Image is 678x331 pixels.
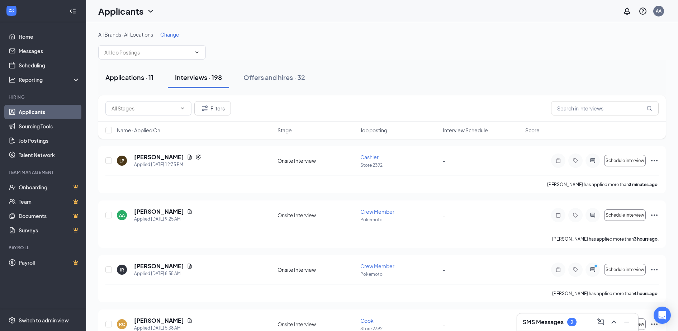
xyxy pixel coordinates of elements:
[443,127,488,134] span: Interview Schedule
[360,208,394,215] span: Crew Member
[187,318,193,323] svg: Document
[360,217,438,223] p: Pokemoto
[552,236,659,242] p: [PERSON_NAME] has applied more than .
[443,321,445,327] span: -
[175,73,222,82] div: Interviews · 198
[443,212,445,218] span: -
[554,267,563,273] svg: Note
[9,317,16,324] svg: Settings
[650,320,659,328] svg: Ellipses
[650,265,659,274] svg: Ellipses
[120,267,124,273] div: IR
[278,212,356,219] div: Onsite Interview
[570,319,573,325] div: 2
[588,158,597,164] svg: ActiveChat
[19,317,69,324] div: Switch to admin view
[606,267,644,272] span: Schedule interview
[200,104,209,113] svg: Filter
[623,7,631,15] svg: Notifications
[180,105,185,111] svg: ChevronDown
[604,264,646,275] button: Schedule interview
[650,156,659,165] svg: Ellipses
[9,94,79,100] div: Hiring
[278,127,292,134] span: Stage
[608,316,620,328] button: ChevronUp
[554,158,563,164] svg: Note
[552,290,659,297] p: [PERSON_NAME] has applied more than .
[134,317,184,325] h5: [PERSON_NAME]
[593,264,601,270] svg: PrimaryDot
[443,157,445,164] span: -
[634,291,658,296] b: 4 hours ago
[523,318,564,326] h3: SMS Messages
[571,158,580,164] svg: Tag
[639,7,647,15] svg: QuestionInfo
[629,182,658,187] b: 3 minutes ago
[187,154,193,160] svg: Document
[19,133,80,148] a: Job Postings
[606,158,644,163] span: Schedule interview
[360,317,374,324] span: Cook
[134,270,193,277] div: Applied [DATE] 8:55 AM
[194,101,231,115] button: Filter Filters
[654,307,671,324] div: Open Intercom Messenger
[146,7,155,15] svg: ChevronDown
[243,73,305,82] div: Offers and hires · 32
[9,76,16,83] svg: Analysis
[650,211,659,219] svg: Ellipses
[19,255,80,270] a: PayrollCrown
[588,212,597,218] svg: ActiveChat
[606,213,644,218] span: Schedule interview
[134,208,184,216] h5: [PERSON_NAME]
[547,181,659,188] p: [PERSON_NAME] has applied more than .
[360,154,379,160] span: Cashier
[634,236,658,242] b: 3 hours ago
[19,44,80,58] a: Messages
[525,127,540,134] span: Score
[112,104,177,112] input: All Stages
[19,76,80,83] div: Reporting
[19,58,80,72] a: Scheduling
[360,263,394,269] span: Crew Member
[160,31,179,38] span: Change
[360,162,438,168] p: Store 2392
[597,318,605,326] svg: ComposeMessage
[19,209,80,223] a: DocumentsCrown
[278,157,356,164] div: Onsite Interview
[195,154,201,160] svg: Reapply
[104,48,191,56] input: All Job Postings
[360,271,438,277] p: Pokemoto
[194,49,200,55] svg: ChevronDown
[69,8,76,15] svg: Collapse
[278,266,356,273] div: Onsite Interview
[117,127,160,134] span: Name · Applied On
[610,318,618,326] svg: ChevronUp
[9,245,79,251] div: Payroll
[9,169,79,175] div: Team Management
[19,194,80,209] a: TeamCrown
[19,29,80,44] a: Home
[621,316,632,328] button: Minimize
[19,180,80,194] a: OnboardingCrown
[19,105,80,119] a: Applicants
[571,212,580,218] svg: Tag
[554,212,563,218] svg: Note
[622,318,631,326] svg: Minimize
[119,158,124,164] div: LP
[187,263,193,269] svg: Document
[604,209,646,221] button: Schedule interview
[119,212,125,218] div: AA
[134,262,184,270] h5: [PERSON_NAME]
[119,321,125,327] div: RC
[19,119,80,133] a: Sourcing Tools
[8,7,15,14] svg: WorkstreamLogo
[187,209,193,214] svg: Document
[595,316,607,328] button: ComposeMessage
[604,155,646,166] button: Schedule interview
[588,267,597,273] svg: ActiveChat
[278,321,356,328] div: Onsite Interview
[105,73,153,82] div: Applications · 11
[551,101,659,115] input: Search in interviews
[443,266,445,273] span: -
[134,216,193,223] div: Applied [DATE] 9:25 AM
